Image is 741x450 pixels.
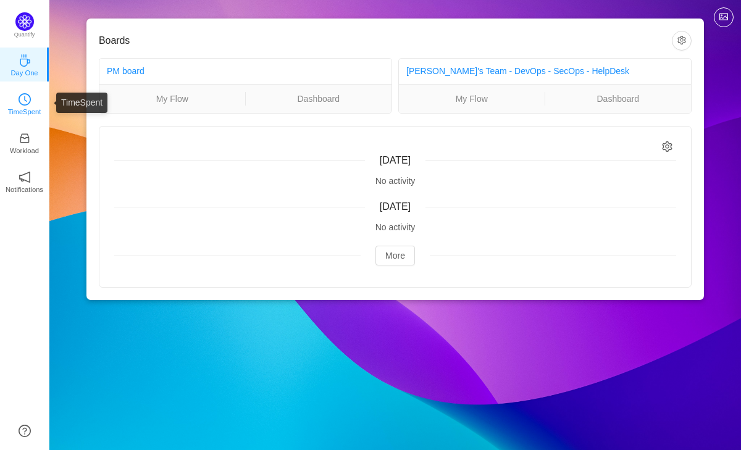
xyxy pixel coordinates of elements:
[672,31,692,51] button: icon: setting
[19,425,31,437] a: icon: question-circle
[662,141,672,152] i: icon: setting
[14,31,35,40] p: Quantify
[10,67,38,78] p: Day One
[375,246,415,265] button: More
[380,155,411,165] span: [DATE]
[15,12,34,31] img: Quantify
[19,58,31,70] a: icon: coffeeDay One
[19,54,31,67] i: icon: coffee
[114,221,676,234] div: No activity
[19,97,31,109] a: icon: clock-circleTimeSpent
[19,132,31,144] i: icon: inbox
[99,35,672,47] h3: Boards
[6,184,43,195] p: Notifications
[19,136,31,148] a: icon: inboxWorkload
[19,171,31,183] i: icon: notification
[10,145,39,156] p: Workload
[107,66,144,76] a: PM board
[406,66,629,76] a: [PERSON_NAME]'s Team - DevOps - SecOps - HelpDesk
[8,106,41,117] p: TimeSpent
[99,92,245,106] a: My Flow
[19,93,31,106] i: icon: clock-circle
[246,92,392,106] a: Dashboard
[399,92,545,106] a: My Flow
[380,201,411,212] span: [DATE]
[714,7,734,27] button: icon: picture
[19,175,31,187] a: icon: notificationNotifications
[545,92,692,106] a: Dashboard
[114,175,676,188] div: No activity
